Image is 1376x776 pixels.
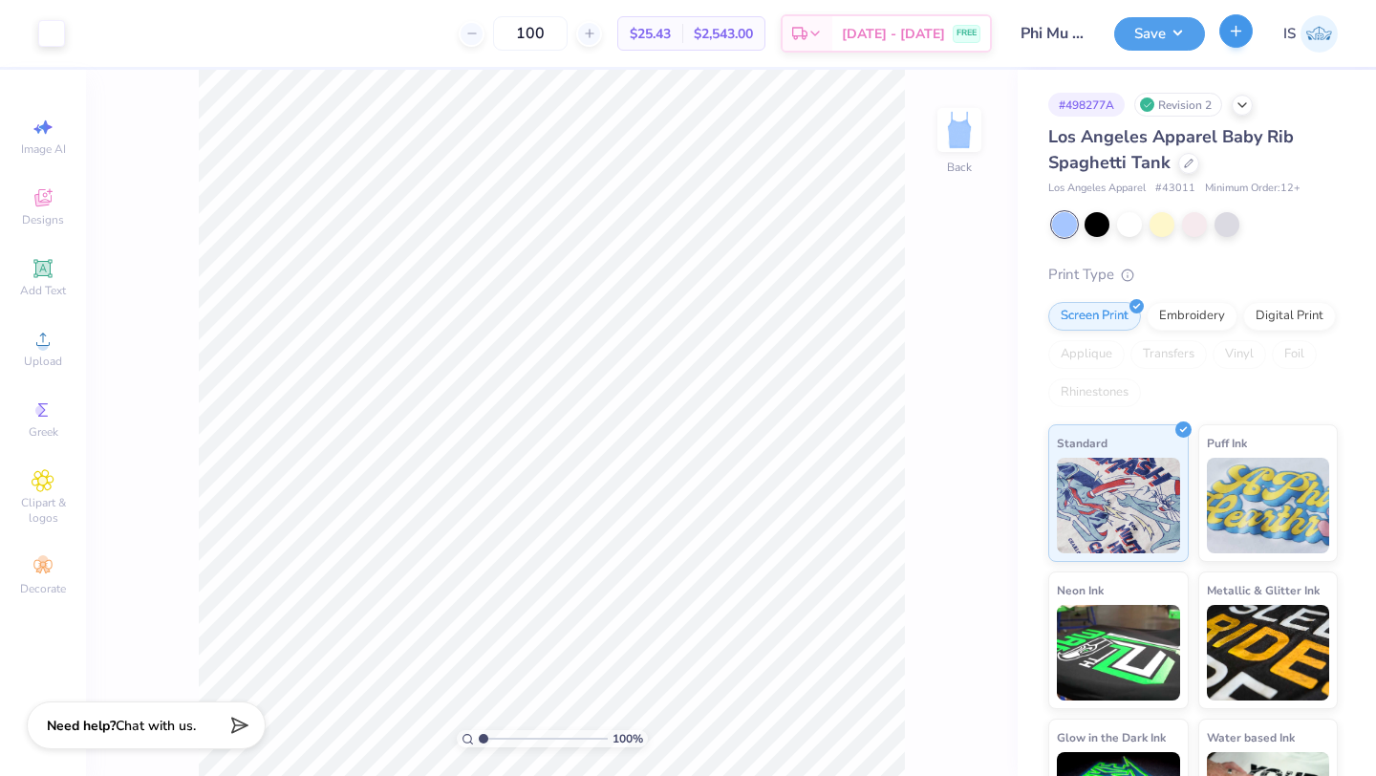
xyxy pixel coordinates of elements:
img: Isabel Sojka [1301,15,1338,53]
div: Revision 2 [1134,93,1222,117]
span: Neon Ink [1057,580,1104,600]
strong: Need help? [47,717,116,735]
div: Screen Print [1048,302,1141,331]
div: Rhinestones [1048,378,1141,407]
button: Save [1114,17,1205,51]
span: 100 % [613,730,643,747]
input: – – [493,16,568,51]
div: Vinyl [1213,340,1266,369]
span: Image AI [21,141,66,157]
div: Transfers [1130,340,1207,369]
img: Neon Ink [1057,605,1180,701]
div: Digital Print [1243,302,1336,331]
span: IS [1283,23,1296,45]
span: $2,543.00 [694,24,753,44]
span: Decorate [20,581,66,596]
div: Print Type [1048,264,1338,286]
span: Puff Ink [1207,433,1247,453]
span: $25.43 [630,24,671,44]
span: Glow in the Dark Ink [1057,727,1166,747]
img: Puff Ink [1207,458,1330,553]
span: Metallic & Glitter Ink [1207,580,1320,600]
span: Los Angeles Apparel Baby Rib Spaghetti Tank [1048,125,1294,174]
span: Chat with us. [116,717,196,735]
span: Los Angeles Apparel [1048,181,1146,197]
span: Upload [24,354,62,369]
div: # 498277A [1048,93,1125,117]
div: Applique [1048,340,1125,369]
img: Standard [1057,458,1180,553]
div: Foil [1272,340,1317,369]
a: IS [1283,15,1338,53]
span: Standard [1057,433,1107,453]
img: Metallic & Glitter Ink [1207,605,1330,701]
span: FREE [957,27,977,40]
span: Add Text [20,283,66,298]
img: Back [940,111,978,149]
span: Minimum Order: 12 + [1205,181,1301,197]
span: Clipart & logos [10,495,76,526]
span: Greek [29,424,58,440]
span: # 43011 [1155,181,1195,197]
span: Designs [22,212,64,227]
span: [DATE] - [DATE] [842,24,945,44]
input: Untitled Design [1006,14,1100,53]
span: Water based Ink [1207,727,1295,747]
div: Embroidery [1147,302,1237,331]
div: Back [947,159,972,176]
